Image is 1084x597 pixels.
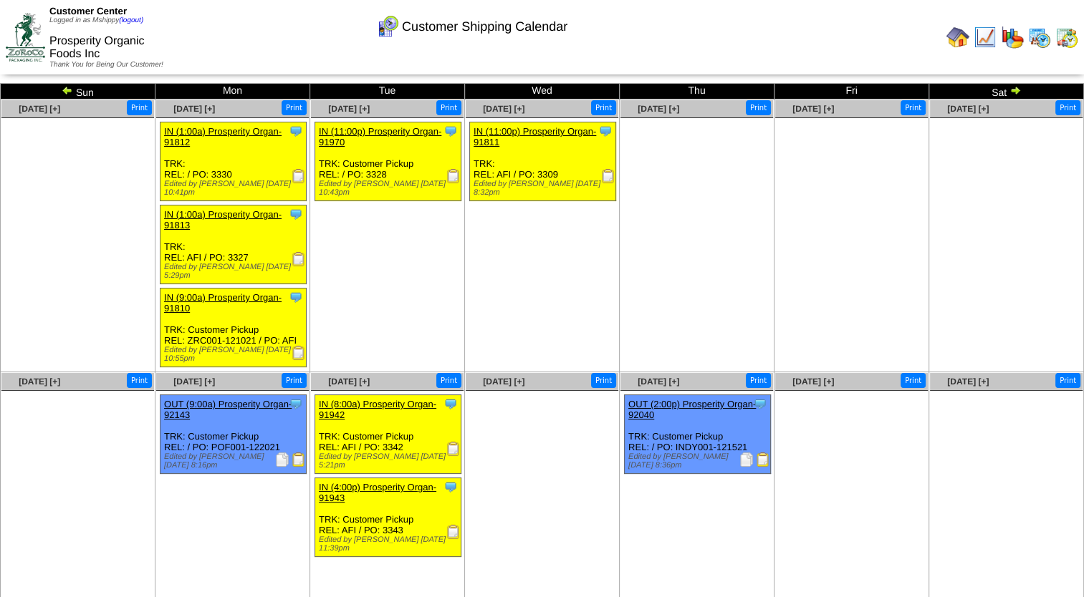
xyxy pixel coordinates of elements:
img: Receiving Document [292,346,306,360]
span: Thank You for Being Our Customer! [49,61,163,69]
div: Edited by [PERSON_NAME] [DATE] 5:29pm [164,263,306,280]
a: [DATE] [+] [328,377,370,387]
div: TRK: REL: AFI / PO: 3309 [470,122,616,201]
img: Packing Slip [739,452,754,467]
a: IN (8:00a) Prosperity Organ-91942 [319,399,436,420]
div: TRK: Customer Pickup REL: ZRC001-121021 / PO: AFI [160,288,307,367]
a: [DATE] [+] [638,377,679,387]
img: Packing Slip [275,452,289,467]
img: Tooltip [598,124,613,138]
button: Print [282,373,307,388]
a: IN (11:00p) Prosperity Organ-91811 [474,126,596,147]
span: Prosperity Organic Foods Inc [49,35,145,60]
a: [DATE] [+] [173,377,215,387]
a: [DATE] [+] [173,104,215,114]
a: [DATE] [+] [19,104,60,114]
a: IN (9:00a) Prosperity Organ-91810 [164,292,282,314]
a: [DATE] [+] [947,104,989,114]
a: [DATE] [+] [328,104,370,114]
button: Print [591,373,616,388]
a: [DATE] [+] [947,377,989,387]
div: Edited by [PERSON_NAME] [DATE] 10:43pm [319,180,461,197]
a: IN (1:00a) Prosperity Organ-91812 [164,126,282,147]
button: Print [1055,373,1080,388]
img: graph.gif [1001,26,1024,49]
a: [DATE] [+] [19,377,60,387]
div: TRK: Customer Pickup REL: / PO: 3328 [315,122,461,201]
img: arrowright.gif [1009,84,1021,96]
a: [DATE] [+] [792,104,834,114]
a: [DATE] [+] [483,377,524,387]
img: Tooltip [443,397,458,411]
div: TRK: Customer Pickup REL: AFI / PO: 3342 [315,395,461,474]
td: Sun [1,84,155,99]
button: Print [746,373,771,388]
a: OUT (9:00a) Prosperity Organ-92143 [164,399,292,420]
div: Edited by [PERSON_NAME] [DATE] 11:39pm [319,535,461,553]
div: Edited by [PERSON_NAME] [DATE] 8:16pm [164,452,306,470]
div: Edited by [PERSON_NAME] [DATE] 8:36pm [628,452,770,470]
td: Wed [465,84,620,99]
img: Receiving Document [601,169,615,183]
a: [DATE] [+] [792,377,834,387]
img: Tooltip [753,397,767,411]
a: IN (11:00p) Prosperity Organ-91970 [319,126,441,147]
button: Print [127,100,152,115]
img: Receiving Document [446,525,461,539]
a: (logout) [119,16,143,24]
img: Tooltip [289,290,303,304]
button: Print [901,100,926,115]
div: TRK: Customer Pickup REL: AFI / PO: 3343 [315,478,461,557]
img: Receiving Document [292,252,306,266]
img: arrowleft.gif [62,84,73,96]
div: Edited by [PERSON_NAME] [DATE] 5:21pm [319,452,461,470]
button: Print [127,373,152,388]
img: Tooltip [289,124,303,138]
a: [DATE] [+] [638,104,679,114]
img: Receiving Document [292,169,306,183]
button: Print [1055,100,1080,115]
button: Print [591,100,616,115]
img: calendarprod.gif [1028,26,1051,49]
span: Customer Shipping Calendar [402,19,567,34]
div: TRK: REL: AFI / PO: 3327 [160,205,307,284]
a: IN (4:00p) Prosperity Organ-91943 [319,482,436,503]
img: Bill of Lading [756,452,770,467]
a: IN (1:00a) Prosperity Organ-91813 [164,209,282,230]
div: TRK: REL: / PO: 3330 [160,122,307,201]
a: OUT (2:00p) Prosperity Organ-92040 [628,399,756,420]
span: Customer Center [49,6,127,16]
button: Print [901,373,926,388]
div: Edited by [PERSON_NAME] [DATE] 10:41pm [164,180,306,197]
a: [DATE] [+] [483,104,524,114]
td: Mon [155,84,310,99]
button: Print [282,100,307,115]
img: Tooltip [443,124,458,138]
img: Bill of Lading [292,452,306,467]
td: Sat [929,84,1084,99]
td: Thu [620,84,774,99]
img: line_graph.gif [974,26,997,49]
button: Print [436,100,461,115]
img: Tooltip [289,207,303,221]
span: Logged in as Mshippy [49,16,143,24]
button: Print [746,100,771,115]
img: Tooltip [443,480,458,494]
button: Print [436,373,461,388]
img: Tooltip [289,397,303,411]
img: Receiving Document [446,442,461,456]
td: Tue [310,84,465,99]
